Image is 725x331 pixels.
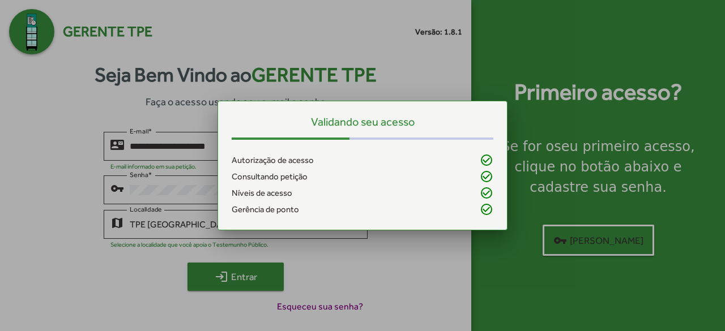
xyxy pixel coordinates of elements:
mat-icon: check_circle_outline [480,203,493,216]
h5: Validando seu acesso [232,115,493,128]
mat-icon: check_circle_outline [480,153,493,167]
span: Autorização de acesso [232,154,314,167]
span: Gerência de ponto [232,203,299,216]
mat-icon: check_circle_outline [480,170,493,183]
span: Níveis de acesso [232,187,292,200]
span: Consultando petição [232,170,308,183]
mat-icon: check_circle_outline [480,186,493,200]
